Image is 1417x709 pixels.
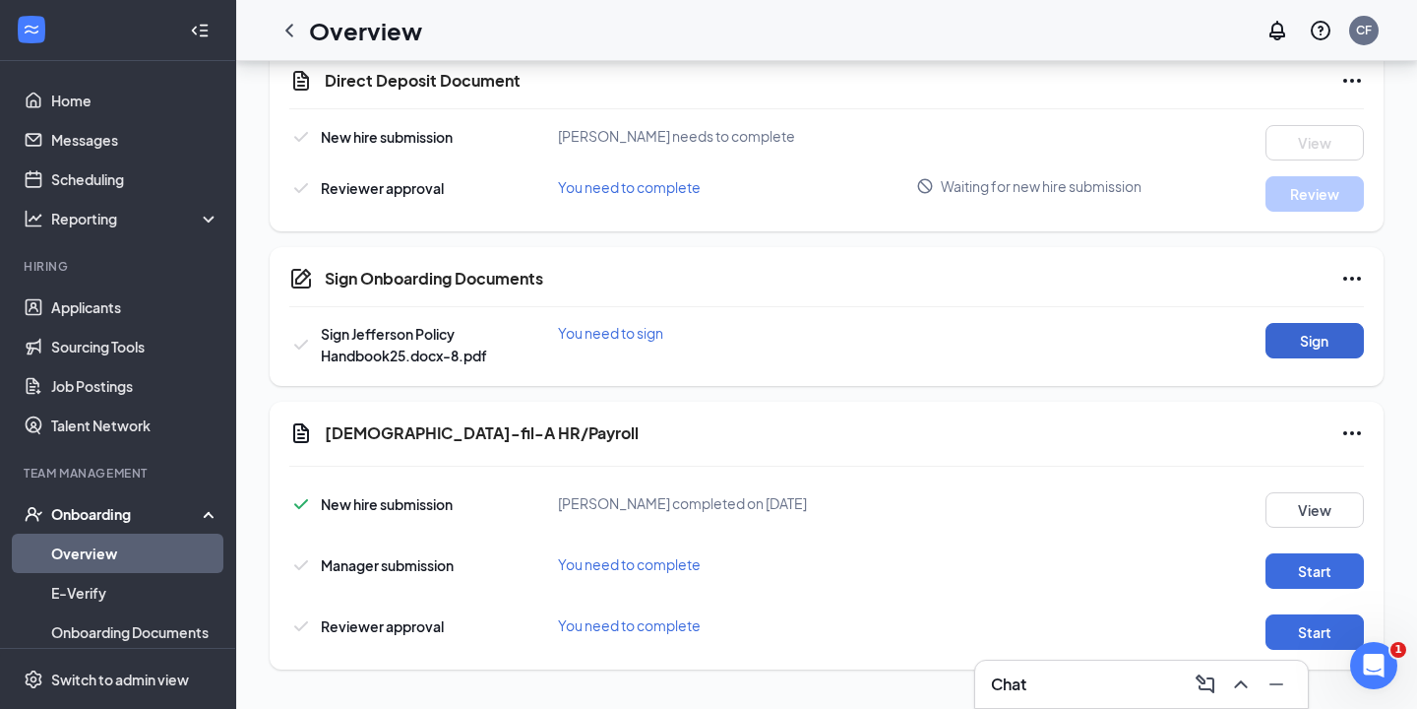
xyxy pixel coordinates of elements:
h3: Chat [991,674,1026,695]
a: Messages [51,120,219,160]
span: Waiting for new hire submission [941,176,1141,196]
iframe: Intercom live chat [1350,642,1397,689]
div: Reporting [51,209,220,228]
span: [PERSON_NAME] needs to complete [558,127,795,145]
h5: Direct Deposit Document [325,70,521,92]
svg: Checkmark [289,553,313,577]
svg: QuestionInfo [1309,19,1332,42]
div: CF [1356,22,1372,38]
a: Overview [51,534,219,573]
svg: Checkmark [289,333,313,356]
button: ChevronUp [1225,669,1257,700]
svg: Settings [24,670,43,689]
span: 1 [1390,642,1406,658]
svg: Notifications [1265,19,1289,42]
span: New hire submission [321,128,453,146]
button: Start [1265,553,1364,589]
button: View [1265,125,1364,161]
svg: UserCheck [24,504,43,524]
svg: Ellipses [1340,267,1364,290]
button: Start [1265,614,1364,650]
svg: WorkstreamLogo [22,20,41,39]
svg: ChevronLeft [277,19,301,42]
button: ComposeMessage [1190,669,1221,700]
svg: Checkmark [289,614,313,638]
svg: Analysis [24,209,43,228]
a: Talent Network [51,406,219,445]
h5: Sign Onboarding Documents [325,268,543,290]
svg: ChevronUp [1229,673,1253,696]
svg: Minimize [1264,673,1288,696]
svg: Ellipses [1340,421,1364,445]
h1: Overview [309,14,422,47]
span: New hire submission [321,495,453,513]
div: Switch to admin view [51,670,189,689]
div: Team Management [24,465,216,482]
svg: Document [289,421,313,445]
a: Sourcing Tools [51,327,219,366]
svg: ComposeMessage [1194,673,1217,696]
svg: Checkmark [289,492,313,516]
button: Review [1265,176,1364,212]
svg: CustomFormIcon [289,69,313,93]
h5: [DEMOGRAPHIC_DATA]-fil-A HR/Payroll [325,422,639,444]
svg: Collapse [190,21,210,40]
span: Reviewer approval [321,179,444,197]
svg: Blocked [916,177,934,195]
span: You need to complete [558,616,701,634]
svg: CompanyDocumentIcon [289,267,313,290]
span: You need to complete [558,178,701,196]
svg: Checkmark [289,176,313,200]
div: You need to sign [558,323,916,343]
a: Scheduling [51,160,219,199]
svg: Checkmark [289,125,313,149]
span: Manager submission [321,556,454,574]
span: [PERSON_NAME] completed on [DATE] [558,494,807,512]
div: Onboarding [51,504,203,524]
svg: Ellipses [1340,69,1364,93]
a: Home [51,81,219,120]
span: Sign Jefferson Policy Handbook25.docx-8.pdf [321,325,487,364]
span: Reviewer approval [321,617,444,635]
span: You need to complete [558,555,701,573]
button: Minimize [1261,669,1292,700]
a: Job Postings [51,366,219,406]
a: Onboarding Documents [51,612,219,652]
div: Hiring [24,258,216,275]
a: E-Verify [51,573,219,612]
a: Applicants [51,288,219,327]
button: Sign [1265,323,1364,358]
button: View [1265,492,1364,528]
